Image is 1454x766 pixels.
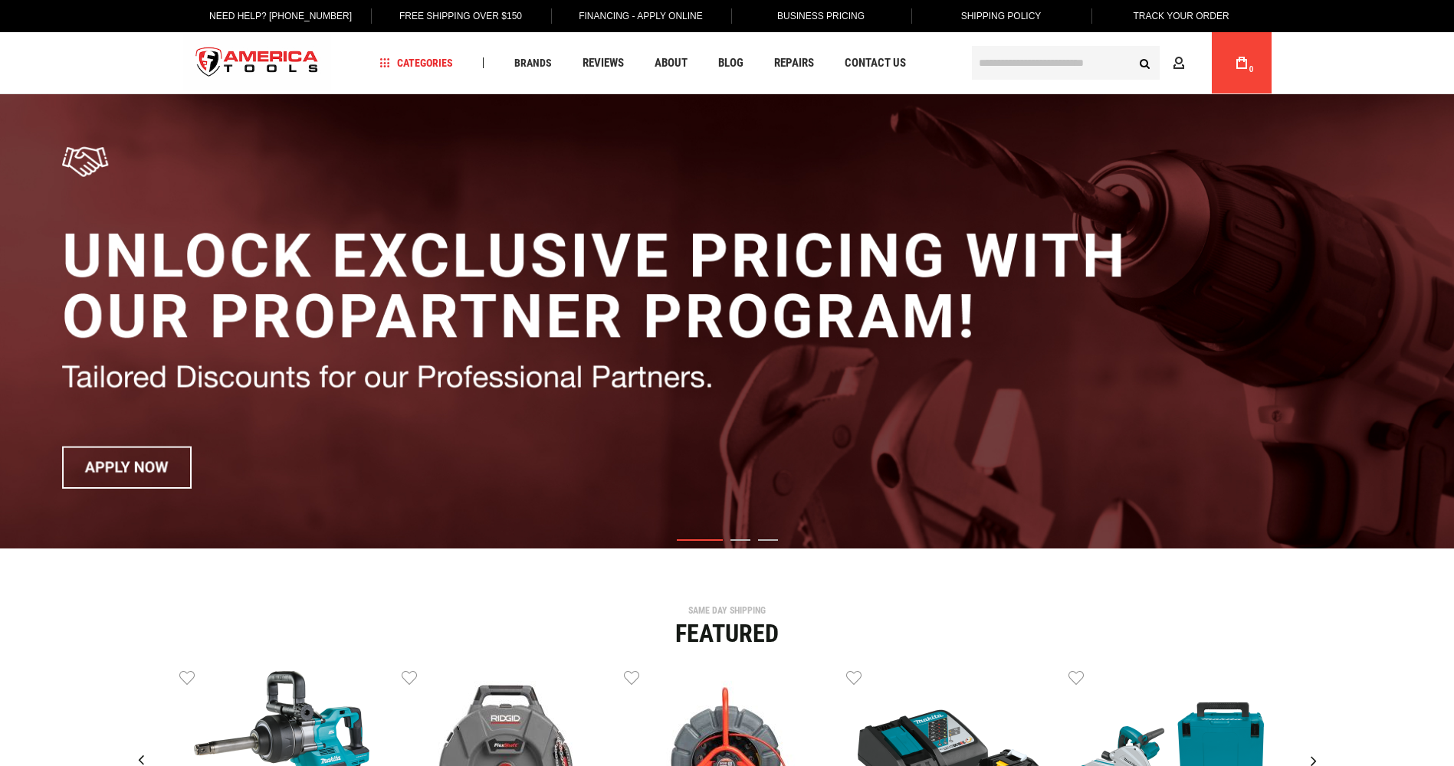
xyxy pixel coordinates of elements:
[648,53,694,74] a: About
[845,57,906,69] span: Contact Us
[183,34,332,92] a: store logo
[718,57,743,69] span: Blog
[514,57,552,68] span: Brands
[379,57,453,68] span: Categories
[179,606,1275,615] div: SAME DAY SHIPPING
[655,57,688,69] span: About
[711,53,750,74] a: Blog
[767,53,821,74] a: Repairs
[1227,32,1256,93] a: 0
[1249,65,1254,74] span: 0
[179,621,1275,646] div: Featured
[583,57,624,69] span: Reviews
[838,53,913,74] a: Contact Us
[183,34,332,92] img: America Tools
[576,53,631,74] a: Reviews
[373,53,460,74] a: Categories
[1131,48,1160,77] button: Search
[774,57,814,69] span: Repairs
[961,11,1042,21] span: Shipping Policy
[507,53,559,74] a: Brands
